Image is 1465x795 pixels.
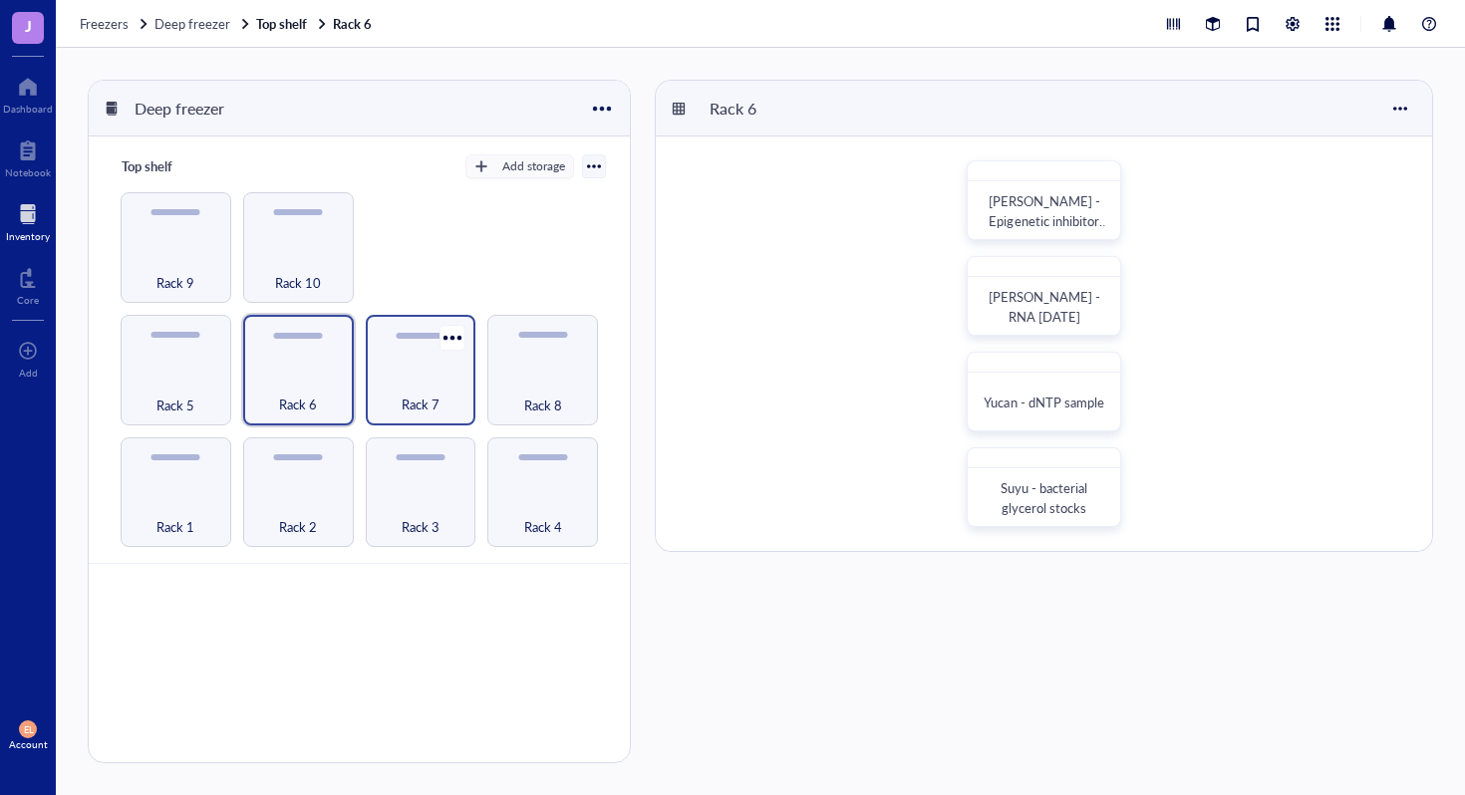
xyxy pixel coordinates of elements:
div: Top shelf [113,152,232,180]
span: Rack 6 [279,394,317,415]
span: Rack 9 [156,272,194,294]
button: Add storage [465,154,574,178]
span: Yucan - dNTP sample [984,393,1103,411]
div: Deep freezer [126,92,245,126]
a: Dashboard [3,71,53,115]
a: Freezers [80,15,150,33]
span: Rack 10 [275,272,321,294]
span: Rack 5 [156,395,194,416]
span: Rack 1 [156,516,194,538]
span: Rack 4 [524,516,562,538]
span: [PERSON_NAME] - RNA [DATE] [989,287,1103,326]
span: Rack 8 [524,395,562,416]
a: Core [17,262,39,306]
div: Add [19,367,38,379]
a: Top shelfRack 6 [256,15,376,33]
span: Freezers [80,14,129,33]
span: Rack 3 [402,516,439,538]
div: Dashboard [3,103,53,115]
span: J [25,13,32,38]
div: Add storage [502,157,565,175]
div: Notebook [5,166,51,178]
div: Rack 6 [701,92,820,126]
span: Rack 2 [279,516,317,538]
span: Rack 7 [402,394,439,415]
span: Deep freezer [154,14,230,33]
div: Account [9,738,48,750]
div: Core [17,294,39,306]
span: [PERSON_NAME] - Epigenetic inhibitor aliquots [989,191,1109,250]
a: Deep freezer [154,15,252,33]
div: Inventory [6,230,50,242]
span: Suyu - bacterial glycerol stocks [1001,478,1090,517]
a: Inventory [6,198,50,242]
a: Notebook [5,134,51,178]
span: EL [23,724,33,735]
